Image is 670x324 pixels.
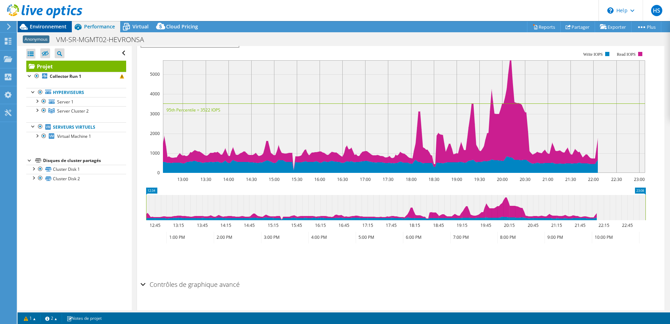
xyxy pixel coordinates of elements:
a: Exporter [595,21,631,32]
text: 17:45 [385,222,396,228]
h2: Contrôles de graphique avancé [141,277,240,291]
text: 12:45 [149,222,160,228]
a: Reports [527,21,561,32]
text: Read IOPS [617,52,636,57]
text: 20:45 [527,222,538,228]
text: 13:00 [177,176,188,182]
span: Virtual Machine 1 [57,133,91,139]
text: 16:30 [337,176,348,182]
text: 22:30 [611,176,622,182]
text: 19:30 [474,176,485,182]
text: 1000 [150,150,160,156]
text: 18:15 [409,222,420,228]
span: Performance [84,23,115,30]
text: 14:45 [244,222,254,228]
text: 17:30 [382,176,393,182]
text: 21:00 [542,176,553,182]
text: 13:15 [173,222,184,228]
text: 14:15 [220,222,231,228]
div: Disques de cluster partagés [43,156,126,165]
a: Virtual Machine 1 [26,132,126,141]
a: Plus [631,21,661,32]
text: 20:00 [497,176,507,182]
span: Environnement [30,23,67,30]
text: 16:45 [338,222,349,228]
a: Serveurs virtuels [26,122,126,131]
text: 16:00 [314,176,325,182]
a: Partager [560,21,595,32]
b: Collector Run 1 [50,73,81,79]
text: 18:45 [433,222,444,228]
text: 13:45 [197,222,207,228]
text: 17:15 [362,222,373,228]
a: Hyperviseurs [26,88,126,97]
a: Collector Run 1 [26,72,126,81]
svg: \n [607,7,614,14]
text: Write IOPS [583,52,603,57]
text: 21:15 [551,222,562,228]
text: 16:15 [315,222,326,228]
text: 15:00 [268,176,279,182]
a: Server 1 [26,97,126,106]
text: 19:00 [451,176,462,182]
a: 2 [40,314,62,323]
text: 95th Percentile = 3522 IOPS [166,107,220,113]
text: 5000 [150,71,160,77]
text: 20:15 [504,222,514,228]
text: 14:30 [246,176,257,182]
a: Cluster Disk 1 [26,165,126,174]
h1: VM-SR-MGMT02-HEVRONSA [53,36,155,43]
text: 17:00 [360,176,370,182]
a: Projet [26,61,126,72]
a: Notes de projet [62,314,107,323]
text: 3000 [150,111,160,117]
text: 23:00 [634,176,644,182]
a: Server Cluster 2 [26,106,126,115]
span: Anonymous [23,35,49,43]
span: Server 1 [57,99,74,105]
text: 21:30 [565,176,576,182]
text: 20:30 [519,176,530,182]
text: 15:15 [267,222,278,228]
text: 2000 [150,130,160,136]
text: 18:00 [405,176,416,182]
span: Cloud Pricing [166,23,198,30]
text: 22:15 [598,222,609,228]
text: 19:45 [480,222,491,228]
text: 15:30 [291,176,302,182]
text: 22:00 [588,176,599,182]
text: 0 [157,170,160,176]
span: Server Cluster 2 [57,108,89,114]
text: 21:45 [574,222,585,228]
a: 1 [19,314,41,323]
text: 4000 [150,91,160,97]
text: 19:15 [456,222,467,228]
text: 15:45 [291,222,302,228]
span: Virtual [132,23,149,30]
text: 14:00 [223,176,234,182]
text: 13:30 [200,176,211,182]
text: 18:30 [428,176,439,182]
a: Cluster Disk 2 [26,174,126,183]
span: HS [651,5,662,16]
text: 22:45 [622,222,633,228]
